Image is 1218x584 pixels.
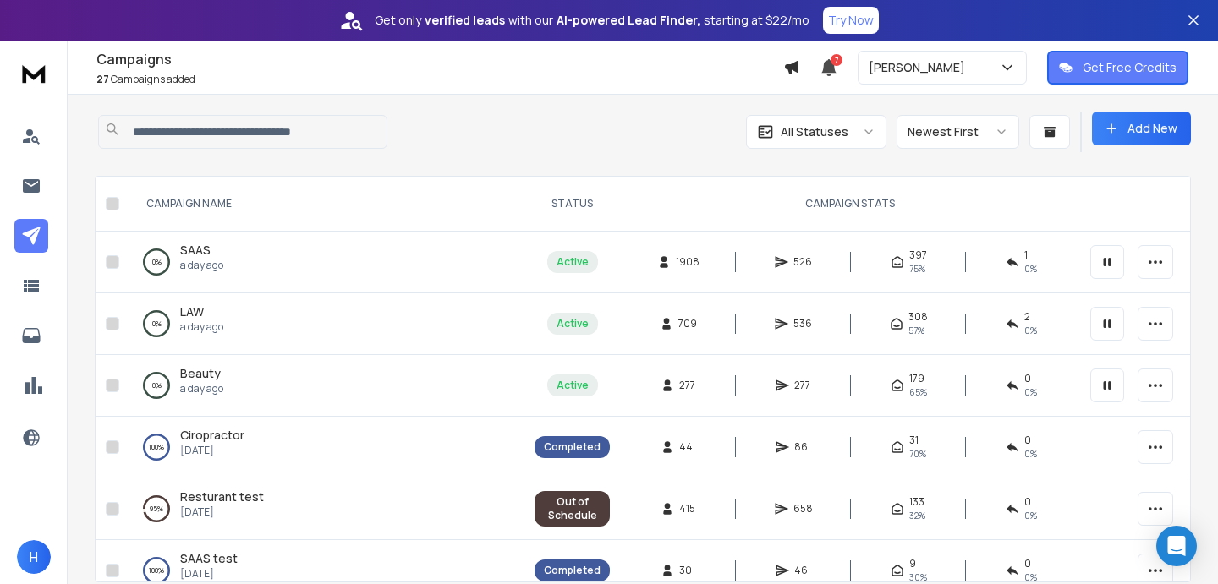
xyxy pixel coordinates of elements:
[908,310,928,324] span: 308
[544,564,601,577] div: Completed
[180,444,244,457] p: [DATE]
[180,242,211,259] a: SAAS
[620,177,1080,232] th: CAMPAIGN STATS
[909,447,926,461] span: 70 %
[126,232,524,293] td: 0%SAASa day ago
[1024,310,1030,324] span: 2
[793,317,812,330] span: 536
[180,550,238,567] a: SAAS test
[1024,248,1028,262] span: 1
[149,562,164,579] p: 100 %
[17,540,51,574] button: H
[828,12,874,29] p: Try Now
[897,115,1019,149] button: Newest First
[96,72,109,86] span: 27
[823,7,879,34] button: Try Now
[909,434,919,447] span: 31
[793,255,812,269] span: 526
[909,509,925,522] span: 32 %
[180,320,223,334] p: a day ago
[679,379,696,392] span: 277
[152,315,162,332] p: 0 %
[1024,434,1031,447] span: 0
[126,177,524,232] th: CAMPAIGN NAME
[557,317,589,330] div: Active
[909,262,925,276] span: 75 %
[557,12,700,29] strong: AI-powered Lead Finder,
[544,495,601,522] div: Out of Schedule
[544,440,601,454] div: Completed
[180,505,264,519] p: [DATE]
[96,73,783,86] p: Campaigns added
[180,382,223,396] p: a day ago
[180,488,264,505] span: Resturant test
[1024,557,1031,570] span: 0
[180,427,244,444] a: Ciropractor
[180,567,238,581] p: [DATE]
[678,317,697,330] span: 709
[180,259,223,272] p: a day ago
[1156,526,1197,566] div: Open Intercom Messenger
[126,478,524,540] td: 95%Resturant test[DATE]
[557,379,589,392] div: Active
[1024,372,1031,385] span: 0
[1083,59,1177,76] p: Get Free Credits
[1024,495,1031,509] span: 0
[17,57,51,89] img: logo
[831,54,842,66] span: 7
[180,365,221,381] span: Beauty
[679,440,696,454] span: 44
[126,417,524,478] td: 100%Ciropractor[DATE]
[180,365,221,382] a: Beauty
[794,440,811,454] span: 86
[869,59,972,76] p: [PERSON_NAME]
[524,177,620,232] th: STATUS
[149,439,164,456] p: 100 %
[180,488,264,505] a: Resturant test
[150,500,163,517] p: 95 %
[908,324,924,337] span: 57 %
[152,377,162,394] p: 0 %
[126,293,524,355] td: 0%LAWa day ago
[909,372,924,385] span: 179
[180,303,204,319] span: LAW
[96,49,783,69] h1: Campaigns
[1024,262,1037,276] span: 0 %
[909,248,927,262] span: 397
[679,564,696,577] span: 30
[781,123,848,140] p: All Statuses
[676,255,700,269] span: 1908
[1092,112,1191,145] button: Add New
[909,385,927,399] span: 65 %
[557,255,589,269] div: Active
[180,242,211,258] span: SAAS
[126,355,524,417] td: 0%Beautya day ago
[909,570,927,584] span: 30 %
[180,303,204,320] a: LAW
[909,557,916,570] span: 9
[793,502,813,516] span: 658
[1047,51,1188,85] button: Get Free Credits
[1024,570,1037,584] span: 0 %
[375,12,809,29] p: Get only with our starting at $22/mo
[794,564,811,577] span: 46
[425,12,505,29] strong: verified leads
[180,427,244,443] span: Ciropractor
[679,502,696,516] span: 415
[794,379,811,392] span: 277
[1024,324,1037,337] span: 0 %
[1024,509,1037,522] span: 0 %
[909,495,924,509] span: 133
[1024,385,1037,399] span: 0 %
[1024,447,1037,461] span: 0 %
[152,254,162,270] p: 0 %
